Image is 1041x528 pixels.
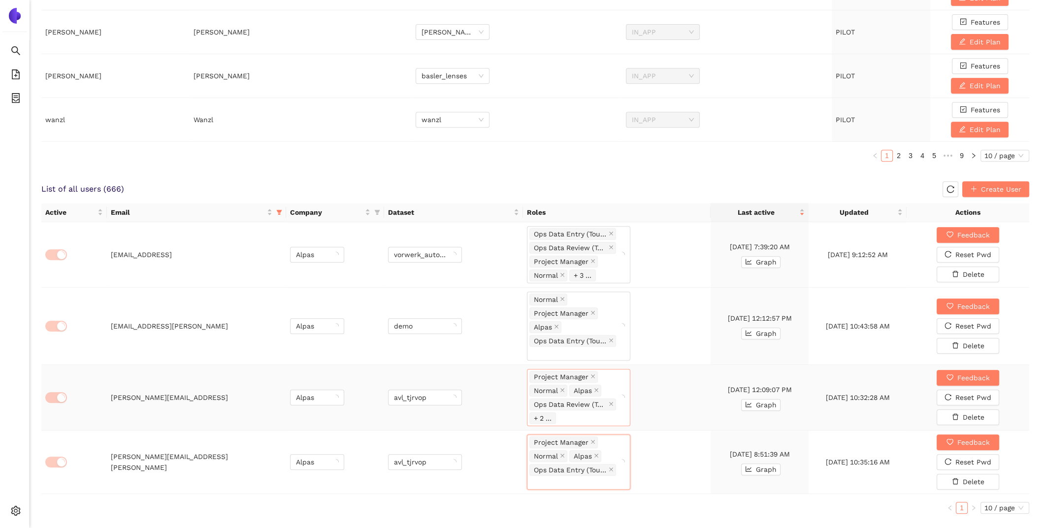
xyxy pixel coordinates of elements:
[529,464,616,476] span: Ops Data Entry (Toucan)
[960,18,967,26] span: check-square
[523,203,711,222] th: Roles
[715,313,805,324] div: [DATE] 12:12:57 PM
[529,256,598,267] span: Project Manager
[951,78,1008,94] button: editEdit Plan
[959,38,966,46] span: edit
[332,393,340,401] span: loading
[45,207,96,218] span: Active
[190,10,412,54] td: [PERSON_NAME]
[560,388,565,394] span: close
[554,324,559,330] span: close
[534,437,588,448] span: Project Manager
[534,335,607,346] span: Ops Data Entry (Toucan)
[41,98,190,142] td: wanzl
[946,438,953,446] span: heart
[296,455,338,469] span: Alpas
[937,318,999,334] button: reloadReset Pwd
[529,398,616,410] span: Ops Data Review (Toucan)
[574,270,591,281] span: + 3 ...
[274,205,284,220] span: filter
[590,439,595,445] span: close
[618,393,626,401] span: loading
[590,310,595,316] span: close
[943,181,958,197] button: reload
[296,319,338,333] span: Alpas
[907,203,1029,222] th: Actions
[944,502,956,514] button: left
[560,272,565,278] span: close
[450,322,458,330] span: loading
[963,340,984,351] span: Delete
[41,184,124,195] span: List of all users ( 666 )
[937,409,999,425] button: deleteDelete
[332,458,340,466] span: loading
[956,150,967,161] a: 9
[970,80,1001,91] span: Edit Plan
[952,58,1008,74] button: check-squareFeatures
[569,450,601,462] span: Alpas
[940,150,956,162] span: •••
[745,258,752,266] span: line-chart
[57,322,66,331] span: loading
[422,112,484,127] span: wanzl
[937,370,999,386] button: heartFeedback
[534,294,558,305] span: Normal
[971,153,976,159] span: right
[937,434,999,450] button: heartFeedback
[529,321,561,333] span: Alpas
[943,185,958,193] span: reload
[968,502,979,514] button: right
[956,502,968,514] li: 1
[529,335,616,347] span: Ops Data Entry (Toucan)
[534,451,558,462] span: Normal
[881,150,893,162] li: 1
[632,25,694,39] span: IN_APP
[832,10,931,54] td: PILOT
[809,288,907,365] td: [DATE] 10:43:58 AM
[957,437,990,448] span: Feedback
[107,222,287,288] td: [EMAIL_ADDRESS]
[41,54,190,98] td: [PERSON_NAME]
[959,82,966,90] span: edit
[916,150,928,162] li: 4
[952,270,959,278] span: delete
[971,505,976,511] span: right
[107,430,287,494] td: [PERSON_NAME][EMAIL_ADDRESS][PERSON_NAME]
[741,256,781,268] button: line-chartGraph
[745,465,752,473] span: line-chart
[952,478,959,486] span: delete
[756,328,777,339] span: Graph
[951,122,1008,137] button: editEdit Plan
[286,203,384,222] th: this column's title is Company,this column is sortable
[107,288,287,365] td: [EMAIL_ADDRESS][PERSON_NAME]
[960,62,967,70] span: check-square
[970,124,1001,135] span: Edit Plan
[962,181,1029,197] button: plusCreate User
[529,228,616,240] span: Ops Data Entry (Toucan)
[609,231,614,237] span: close
[715,241,805,252] div: [DATE] 7:39:20 AM
[590,259,595,264] span: close
[41,203,107,222] th: this column's title is Active,this column is sortable
[951,34,1008,50] button: editEdit Plan
[41,10,190,54] td: [PERSON_NAME]
[944,502,956,514] li: Previous Page
[955,392,991,403] span: Reset Pwd
[832,98,931,142] td: PILOT
[955,457,991,467] span: Reset Pwd
[741,399,781,411] button: line-chartGraph
[741,463,781,475] button: line-chartGraph
[963,476,984,487] span: Delete
[956,150,968,162] li: 9
[11,502,21,522] span: setting
[534,270,558,281] span: Normal
[905,150,916,162] li: 3
[955,321,991,331] span: Reset Pwd
[952,342,959,350] span: delete
[534,322,552,332] span: Alpas
[893,150,905,162] li: 2
[963,269,984,280] span: Delete
[534,464,607,475] span: Ops Data Entry (Toucan)
[937,227,999,243] button: heartFeedback
[715,207,797,218] span: Last active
